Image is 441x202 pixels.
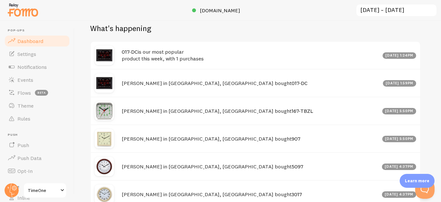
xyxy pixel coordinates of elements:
a: Theme [4,99,70,112]
span: Inline [17,195,30,201]
a: Push Data [4,152,70,165]
div: [DATE] 5:50pm [382,136,416,142]
h4: [PERSON_NAME] in [GEOGRAPHIC_DATA], [GEOGRAPHIC_DATA] bought [122,191,378,198]
a: Dashboard [4,35,70,48]
div: [DATE] 5:50pm [382,108,416,114]
a: Rules [4,112,70,125]
div: [DATE] 1:59pm [383,80,416,87]
span: beta [35,90,48,96]
span: Notifications [17,64,47,70]
a: TimeOne [23,183,67,198]
div: [DATE] 4:37pm [382,191,416,198]
span: Rules [17,115,30,122]
h4: [PERSON_NAME] in [GEOGRAPHIC_DATA], [GEOGRAPHIC_DATA] bought [122,135,378,142]
h4: [PERSON_NAME] in [GEOGRAPHIC_DATA], [GEOGRAPHIC_DATA] bought [122,163,378,170]
h4: [PERSON_NAME] in [GEOGRAPHIC_DATA], [GEOGRAPHIC_DATA] bought [122,108,378,114]
a: 5097 [292,163,303,170]
a: 017-DC [292,80,308,86]
div: [DATE] 4:37pm [382,164,416,170]
span: Push Data [17,155,42,161]
a: Flows beta [4,86,70,99]
span: TimeOne [28,186,58,194]
span: Events [17,77,33,83]
a: Events [4,73,70,86]
div: [DATE] 1:24pm [383,52,416,59]
img: fomo-relay-logo-orange.svg [7,2,39,18]
span: Dashboard [17,38,43,44]
span: Settings [17,51,36,57]
a: Notifications [4,60,70,73]
span: Flows [17,90,31,96]
a: 167-TBZL [292,108,313,114]
span: Theme [17,102,34,109]
div: Learn more [400,174,435,188]
p: Learn more [405,178,429,184]
a: Settings [4,48,70,60]
iframe: Help Scout Beacon - Open [415,179,435,199]
h2: What's happening [90,23,151,33]
a: 907 [292,135,300,142]
h4: is our most popular product this week, with 1 purchases [122,48,379,62]
span: Pop-ups [8,28,70,33]
span: Push [8,133,70,137]
span: Opt-In [17,168,33,174]
h4: [PERSON_NAME] in [GEOGRAPHIC_DATA], [GEOGRAPHIC_DATA] bought [122,80,379,87]
a: Opt-In [4,165,70,177]
a: Push [4,139,70,152]
span: Push [17,142,29,148]
a: 017-DC [122,48,138,55]
a: 3017 [292,191,302,197]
